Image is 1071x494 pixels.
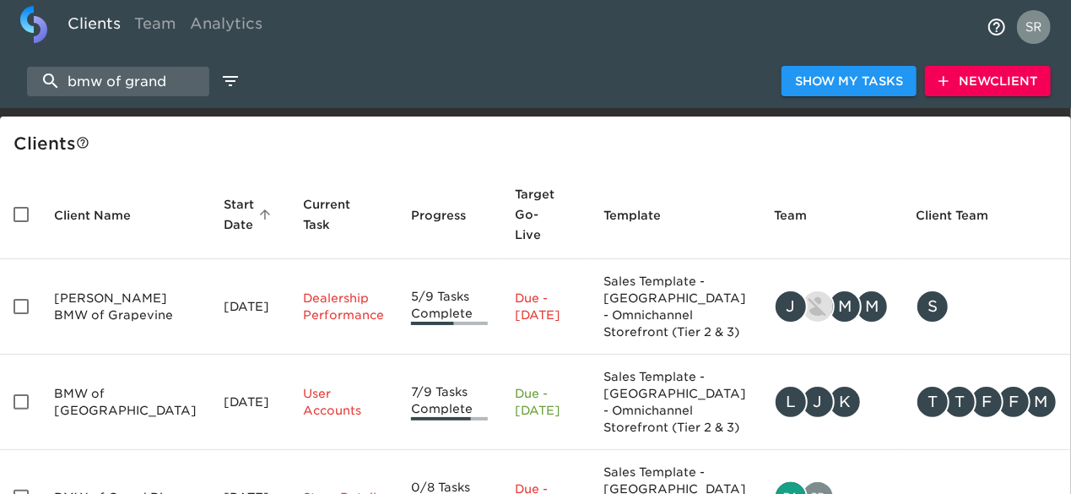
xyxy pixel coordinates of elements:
button: NewClient [925,66,1051,97]
td: Sales Template - [GEOGRAPHIC_DATA] - Omnichannel Storefront (Tier 2 & 3) [590,355,760,450]
div: L [774,385,808,419]
div: M [1024,385,1057,419]
div: K [828,385,862,419]
span: Client Name [54,205,153,225]
span: Template [603,205,683,225]
div: smorell@sewell.com [916,290,1057,323]
td: [DATE] [210,355,289,450]
div: M [855,290,889,323]
svg: This is a list of all of your clients and clients shared with you [76,136,89,149]
span: Client Team [916,205,1010,225]
div: S [916,290,949,323]
div: T [943,385,976,419]
span: Team [774,205,829,225]
div: justin.gervais@roadster.com, nikko.foster@roadster.com, matthew.young@roadster.com, madison.polle... [774,290,889,323]
img: nikko.foster@roadster.com [803,291,833,322]
div: F [997,385,1030,419]
p: Dealership Performance [303,290,384,323]
img: logo [20,6,47,43]
span: New Client [938,71,1037,92]
td: [PERSON_NAME] BMW of Grapevine [41,259,210,355]
a: Analytics [183,6,269,47]
img: Profile [1017,10,1051,44]
div: Client s [14,130,1064,157]
p: Due - [DATE] [515,385,576,419]
div: leah.fisher@roadster.com, joseph.cuce@roadster.com, kevin.dodt@roadster.com [774,385,889,419]
span: Current Task [303,194,384,235]
span: Calculated based on the start date and the duration of all Tasks contained in this Hub. [515,184,554,245]
span: Progress [411,205,488,225]
div: M [828,290,862,323]
a: Clients [61,6,127,47]
div: tgier@gettel.com, thill@gettel.com, fbala@gettel.com, FBALA@GETTEL.COM, michelle@roadster.com [916,385,1057,419]
p: User Accounts [303,385,384,419]
a: Team [127,6,183,47]
td: [DATE] [210,259,289,355]
p: Due - [DATE] [515,290,576,323]
td: BMW of [GEOGRAPHIC_DATA] [41,355,210,450]
span: This is the next Task in this Hub that should be completed [303,194,362,235]
div: J [801,385,835,419]
span: Show My Tasks [795,71,903,92]
button: notifications [976,7,1017,47]
span: Start Date [224,194,276,235]
button: Show My Tasks [782,66,917,97]
td: 5/9 Tasks Complete [398,259,501,355]
td: 7/9 Tasks Complete [398,355,501,450]
td: Sales Template - [GEOGRAPHIC_DATA] - Omnichannel Storefront (Tier 2 & 3) [590,259,760,355]
div: J [774,290,808,323]
div: F [970,385,1003,419]
input: search [27,67,209,96]
span: Target Go-Live [515,184,576,245]
button: edit [216,67,245,95]
div: T [916,385,949,419]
